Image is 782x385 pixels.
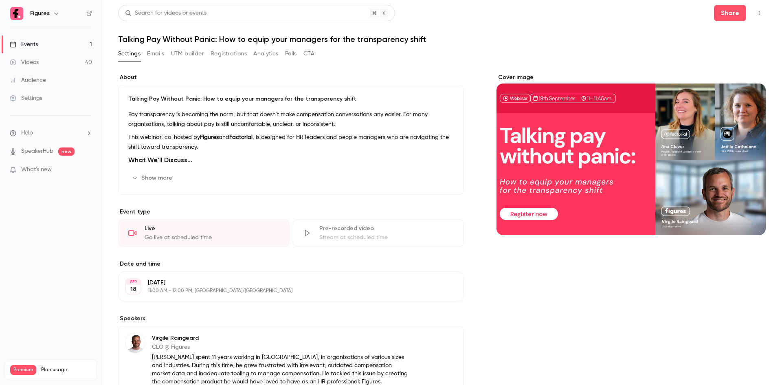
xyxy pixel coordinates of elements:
[118,208,464,216] p: Event type
[200,134,219,140] strong: Figures
[58,147,75,156] span: new
[128,172,177,185] button: Show more
[496,73,766,81] label: Cover image
[10,58,39,66] div: Videos
[714,5,746,21] button: Share
[145,233,279,242] div: Go live at scheduled time
[496,73,766,235] section: Cover image
[319,224,454,233] div: Pre-recorded video
[145,224,279,233] div: Live
[128,155,454,165] h3: What We'll Discuss
[319,233,454,242] div: Stream at scheduled time
[126,279,141,285] div: SEP
[10,7,23,20] img: Figures
[293,219,464,247] div: Pre-recorded videoStream at scheduled time
[21,165,52,174] span: What's new
[253,47,279,60] button: Analytics
[30,9,50,18] h6: Figures
[21,129,33,137] span: Help
[10,76,46,84] div: Audience
[303,47,314,60] button: CTA
[152,343,411,351] p: CEO @ Figures
[118,260,464,268] label: Date and time
[125,9,206,18] div: Search for videos or events
[10,94,42,102] div: Settings
[148,288,421,294] p: 11:00 AM - 12:00 PM, [GEOGRAPHIC_DATA]/[GEOGRAPHIC_DATA]
[21,147,53,156] a: SpeakerHub
[41,367,92,373] span: Plan usage
[118,219,290,247] div: LiveGo live at scheduled time
[118,73,464,81] label: About
[229,134,253,140] strong: Factorial
[130,285,136,293] p: 18
[10,365,36,375] span: Premium
[10,40,38,48] div: Events
[211,47,247,60] button: Registrations
[118,315,464,323] label: Speakers
[118,34,766,44] h1: Talking Pay Without Panic: How to equip your managers for the transparency shift
[171,47,204,60] button: UTM builder
[285,47,297,60] button: Polls
[147,47,164,60] button: Emails
[82,166,92,174] iframe: Noticeable Trigger
[152,334,411,342] p: Virgile Raingeard
[128,110,454,129] p: Pay transparency is becoming the norm, but that doesn’t make compensation conversations any easie...
[118,47,141,60] button: Settings
[10,129,92,137] li: help-dropdown-opener
[125,333,145,353] img: Virgile Raingeard
[128,95,454,103] p: Talking Pay Without Panic: How to equip your managers for the transparency shift
[148,279,421,287] p: [DATE]
[128,132,454,152] p: This webinar, co-hosted by and , is designed for HR leaders and people managers who are navigatin...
